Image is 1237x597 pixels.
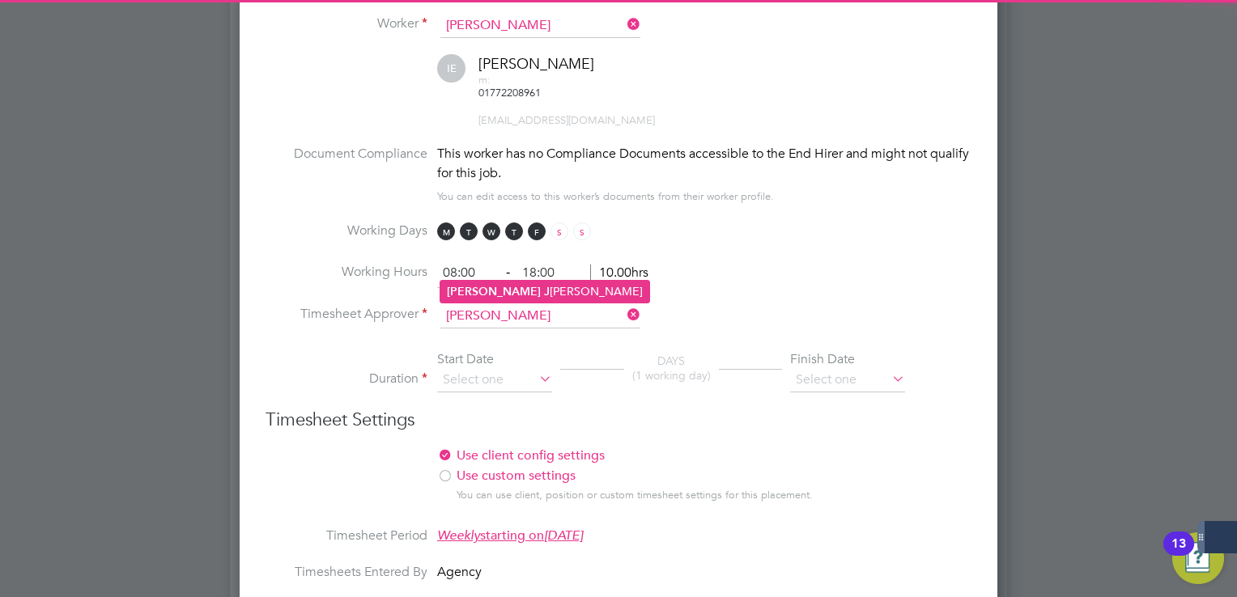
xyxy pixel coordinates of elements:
[437,527,480,544] em: Weekly
[266,527,427,544] label: Timesheet Period
[528,222,546,240] span: F
[266,222,427,239] label: Working Days
[437,447,838,464] label: Use client config settings
[447,285,541,298] b: [PERSON_NAME]
[478,113,655,127] span: [EMAIL_ADDRESS][DOMAIN_NAME]
[516,259,579,288] input: 17:00
[437,527,583,544] span: starting on
[457,489,850,502] div: You can use client, position or custom timesheet settings for this placement.
[590,265,648,281] span: 10.00hrs
[440,304,640,328] input: Search for...
[437,351,552,368] div: Start Date
[790,351,905,368] div: Finish Date
[460,222,478,240] span: T
[266,564,427,581] label: Timesheets Entered By
[790,368,905,392] input: Select one
[1172,532,1224,584] button: Open Resource Center, 13 new notifications
[437,468,838,485] label: Use custom settings
[440,281,649,303] li: [PERSON_NAME]
[437,187,774,206] div: You can edit access to this worker’s documents from their worker profile.
[437,222,455,240] span: M
[437,259,499,288] input: 08:00
[437,144,971,183] div: This worker has no Compliance Documents accessible to the End Hirer and might not qualify for thi...
[505,222,523,240] span: T
[266,15,427,32] label: Worker
[437,54,465,83] span: IE
[573,222,591,240] span: S
[632,368,711,383] span: (1 working day)
[624,354,719,383] div: DAYS
[266,264,427,281] label: Working Hours
[482,222,500,240] span: W
[544,285,550,298] b: J
[440,14,640,38] input: Search for...
[1171,544,1186,565] div: 13
[478,54,594,73] span: [PERSON_NAME]
[437,368,552,392] input: Select one
[437,564,482,580] span: Agency
[503,265,513,281] span: ‐
[266,409,971,432] h3: Timesheet Settings
[266,306,427,323] label: Timesheet Approver
[544,527,583,544] em: [DATE]
[266,144,427,203] label: Document Compliance
[550,222,568,240] span: S
[478,73,491,87] span: m:
[478,86,541,99] a: Call via 8x8
[266,370,427,387] label: Duration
